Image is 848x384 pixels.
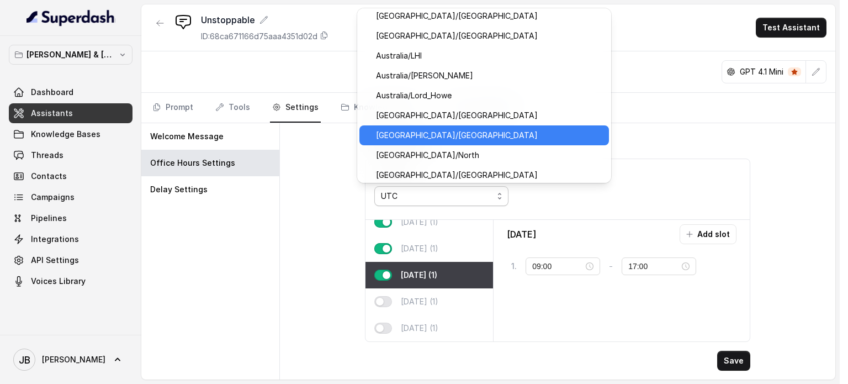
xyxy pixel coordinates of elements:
[376,169,602,182] span: [GEOGRAPHIC_DATA]/[GEOGRAPHIC_DATA]
[376,69,602,82] span: Australia/[PERSON_NAME]
[376,129,602,142] span: [GEOGRAPHIC_DATA]/[GEOGRAPHIC_DATA]
[376,89,602,102] span: Australia/Lord_Howe
[374,186,508,206] button: UTC
[357,8,611,183] div: UTC
[376,49,602,62] span: Australia/LHI
[376,149,602,162] span: [GEOGRAPHIC_DATA]/North
[376,9,602,23] span: [GEOGRAPHIC_DATA]/[GEOGRAPHIC_DATA]
[376,29,602,43] span: [GEOGRAPHIC_DATA]/[GEOGRAPHIC_DATA]
[381,190,493,203] div: UTC
[376,109,602,122] span: [GEOGRAPHIC_DATA]/[GEOGRAPHIC_DATA]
